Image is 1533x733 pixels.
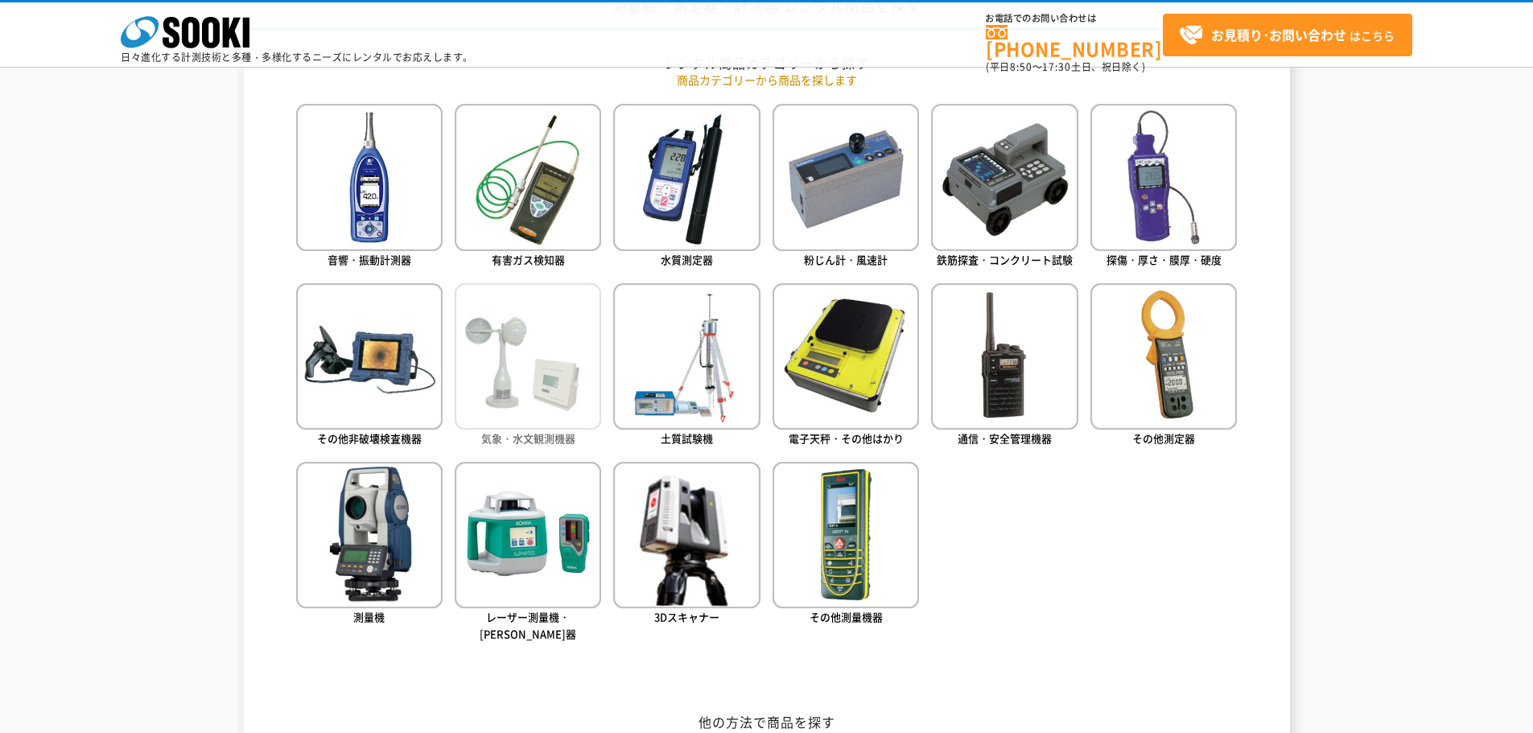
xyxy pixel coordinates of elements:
a: お見積り･お問い合わせはこちら [1163,14,1412,56]
img: 音響・振動計測器 [296,104,443,250]
img: 土質試験機 [613,283,760,430]
p: 商品カテゴリーから商品を探します [296,72,1238,89]
span: 音響・振動計測器 [328,252,411,267]
img: 探傷・厚さ・膜厚・硬度 [1090,104,1237,250]
span: 有害ガス検知器 [492,252,565,267]
img: その他測定器 [1090,283,1237,430]
a: 鉄筋探査・コンクリート試験 [931,104,1078,270]
span: (平日 ～ 土日、祝日除く) [986,60,1145,74]
img: 気象・水文観測機器 [455,283,601,430]
img: 水質測定器 [613,104,760,250]
span: その他非破壊検査機器 [317,430,422,446]
a: 通信・安全管理機器 [931,283,1078,450]
span: 17:30 [1042,60,1071,74]
a: 粉じん計・風速計 [773,104,919,270]
img: 測量機 [296,462,443,608]
span: 粉じん計・風速計 [804,252,888,267]
span: お電話でのお問い合わせは [986,14,1163,23]
a: その他測定器 [1090,283,1237,450]
p: 日々進化する計測技術と多種・多様化するニーズにレンタルでお応えします。 [121,52,473,62]
a: 測量機 [296,462,443,628]
span: 電子天秤・その他はかり [789,430,904,446]
span: 通信・安全管理機器 [958,430,1052,446]
img: 鉄筋探査・コンクリート試験 [931,104,1078,250]
strong: お見積り･お問い合わせ [1211,25,1346,44]
a: その他測量機器 [773,462,919,628]
span: はこちら [1179,23,1395,47]
a: 有害ガス検知器 [455,104,601,270]
span: 鉄筋探査・コンクリート試験 [937,252,1073,267]
a: 土質試験機 [613,283,760,450]
img: その他非破壊検査機器 [296,283,443,430]
img: 電子天秤・その他はかり [773,283,919,430]
span: 探傷・厚さ・膜厚・硬度 [1106,252,1222,267]
span: 気象・水文観測機器 [481,430,575,446]
span: 8:50 [1010,60,1032,74]
img: 粉じん計・風速計 [773,104,919,250]
a: 水質測定器 [613,104,760,270]
span: 土質試験機 [661,430,713,446]
a: その他非破壊検査機器 [296,283,443,450]
img: 有害ガス検知器 [455,104,601,250]
a: 電子天秤・その他はかり [773,283,919,450]
span: 水質測定器 [661,252,713,267]
h2: 他の方法で商品を探す [296,714,1238,731]
a: レーザー測量機・[PERSON_NAME]器 [455,462,601,645]
span: 測量機 [353,609,385,624]
a: 探傷・厚さ・膜厚・硬度 [1090,104,1237,270]
img: レーザー測量機・墨出器 [455,462,601,608]
span: その他測定器 [1132,430,1195,446]
a: [PHONE_NUMBER] [986,25,1163,58]
a: 音響・振動計測器 [296,104,443,270]
img: 通信・安全管理機器 [931,283,1078,430]
img: 3Dスキャナー [613,462,760,608]
span: レーザー測量機・[PERSON_NAME]器 [480,609,576,641]
span: 3Dスキャナー [654,609,719,624]
img: その他測量機器 [773,462,919,608]
span: その他測量機器 [810,609,883,624]
a: 気象・水文観測機器 [455,283,601,450]
a: 3Dスキャナー [613,462,760,628]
